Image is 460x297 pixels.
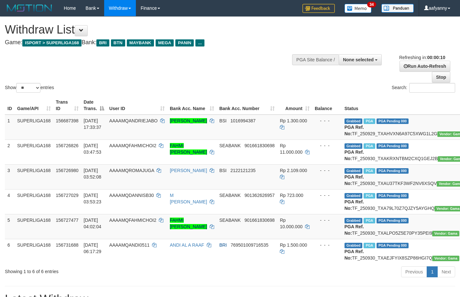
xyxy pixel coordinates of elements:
b: PGA Ref. No: [345,249,364,261]
span: Grabbed [345,218,363,223]
th: ID [5,96,15,115]
span: Grabbed [345,118,363,124]
td: SUPERLIGA168 [15,189,53,214]
span: PGA Pending [377,193,409,199]
span: Rp 11.000.000 [280,143,302,155]
span: [DATE] 06:17:29 [84,242,102,254]
select: Showentries [16,83,40,93]
span: Rp 1.500.000 [280,242,307,248]
input: Search: [409,83,455,93]
span: Rp 10.000.000 [280,218,302,229]
b: PGA Ref. No: [345,174,364,186]
div: - - - [315,118,339,124]
span: Marked by aafandaneth [364,143,375,149]
a: 1 [427,266,438,277]
span: Copy 2122121235 to clipboard [230,168,256,173]
span: AAAAMQANDI0511 [109,242,150,248]
td: 5 [5,214,15,239]
a: Stop [432,72,450,83]
span: PGA Pending [377,243,409,248]
b: PGA Ref. No: [345,224,364,236]
label: Search: [392,83,455,93]
span: ... [195,39,204,46]
span: Marked by aafromsomean [364,243,375,248]
span: SEABANK [219,143,241,148]
span: AAAAMQDANNISB30 [109,193,154,198]
td: 2 [5,139,15,164]
th: Bank Acc. Number: activate to sort column ascending [217,96,277,115]
span: AAAAMQFAHMICHOI2 [109,143,156,148]
td: 1 [5,115,15,140]
label: Show entries [5,83,54,93]
span: Grabbed [345,143,363,149]
th: Trans ID: activate to sort column ascending [53,96,81,115]
a: FAHMI [PERSON_NAME] [170,218,207,229]
button: None selected [339,54,382,65]
th: Game/API: activate to sort column ascending [15,96,53,115]
span: AAAAMQFAHMICHOI2 [109,218,156,223]
td: SUPERLIGA168 [15,164,53,189]
span: 156726980 [56,168,79,173]
span: SEABANK [219,218,241,223]
span: Copy 901661830698 to clipboard [245,143,275,148]
span: [DATE] 17:33:37 [84,118,102,130]
a: FAHMI [PERSON_NAME] [170,143,207,155]
th: Balance [312,96,342,115]
span: PGA Pending [377,118,409,124]
b: PGA Ref. No: [345,149,364,161]
th: Amount: activate to sort column ascending [277,96,312,115]
h4: Game: Bank: [5,39,300,46]
td: 4 [5,189,15,214]
div: - - - [315,167,339,174]
a: Next [437,266,455,277]
b: PGA Ref. No: [345,125,364,136]
span: PGA Pending [377,143,409,149]
span: BRI [96,39,109,46]
strong: 00:00:10 [427,55,445,60]
a: [PERSON_NAME] [170,168,207,173]
div: - - - [315,217,339,223]
a: [PERSON_NAME] [170,118,207,123]
span: [DATE] 03:47:53 [84,143,102,155]
a: Previous [401,266,427,277]
span: Grabbed [345,193,363,199]
span: Copy 901661830698 to clipboard [245,218,275,223]
span: Marked by aafsoycanthlai [364,118,375,124]
span: MAYBANK [127,39,154,46]
div: - - - [315,242,339,248]
span: PGA Pending [377,168,409,174]
span: SEABANK [219,193,241,198]
td: SUPERLIGA168 [15,239,53,264]
th: Date Trans.: activate to sort column descending [81,96,107,115]
span: Grabbed [345,168,363,174]
img: MOTION_logo.png [5,3,54,13]
span: Refreshing in: [399,55,445,60]
span: PGA Pending [377,218,409,223]
img: panduan.png [381,4,414,13]
span: ISPORT > SUPERLIGA168 [22,39,82,46]
td: 6 [5,239,15,264]
b: PGA Ref. No: [345,199,364,211]
div: Showing 1 to 6 of 6 entries [5,266,187,275]
td: SUPERLIGA168 [15,214,53,239]
img: Feedback.jpg [302,4,335,13]
div: PGA Site Balance / [292,54,339,65]
span: [DATE] 03:52:08 [84,168,102,179]
span: Copy 1016994387 to clipboard [230,118,256,123]
td: SUPERLIGA168 [15,139,53,164]
span: 156727029 [56,193,79,198]
span: Rp 1.300.000 [280,118,307,123]
span: PANIN [175,39,194,46]
span: [DATE] 04:02:04 [84,218,102,229]
span: Copy 901362626957 to clipboard [245,193,275,198]
span: Marked by aafandaneth [364,218,375,223]
a: M [PERSON_NAME] [170,193,207,204]
div: - - - [315,192,339,199]
span: Marked by aafromsomean [364,168,375,174]
span: BSI [219,168,227,173]
span: Rp 2.109.000 [280,168,307,173]
span: Marked by aafandaneth [364,193,375,199]
span: AAAAMQANDRIEJABO [109,118,158,123]
a: Run Auto-Refresh [400,61,450,72]
span: Copy 769501009716535 to clipboard [231,242,268,248]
